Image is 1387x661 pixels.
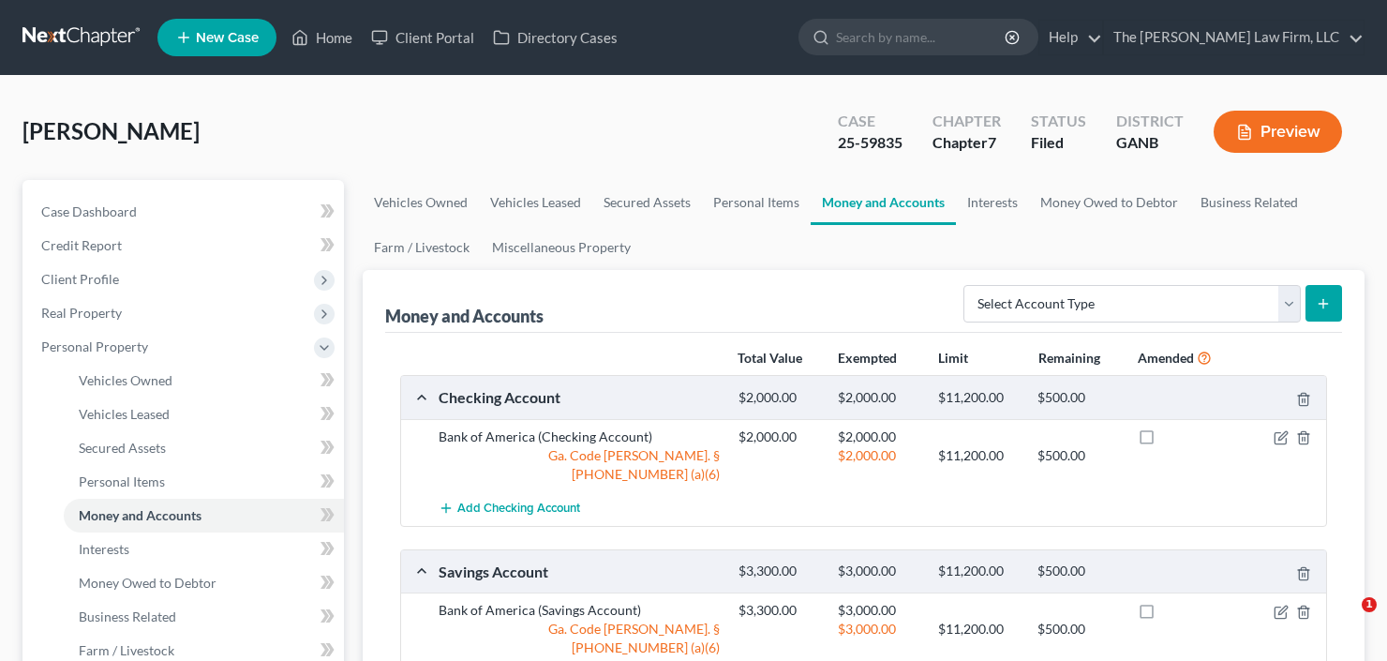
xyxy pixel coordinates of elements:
div: $2,000.00 [828,389,929,407]
a: Vehicles Owned [363,180,479,225]
button: Add Checking Account [439,491,580,526]
a: Secured Assets [64,431,344,465]
div: Chapter [932,132,1001,154]
div: Checking Account [429,387,729,407]
span: Client Profile [41,271,119,287]
a: Money Owed to Debtor [1029,180,1189,225]
a: Business Related [64,600,344,634]
iframe: Intercom live chat [1323,597,1368,642]
div: $2,000.00 [828,428,929,446]
div: Money and Accounts [385,305,544,327]
strong: Limit [938,350,968,366]
button: Preview [1214,111,1342,153]
a: Money and Accounts [64,499,344,533]
div: $11,200.00 [929,563,1029,580]
a: Vehicles Leased [64,398,344,431]
span: Money Owed to Debtor [79,575,216,591]
a: Money and Accounts [811,180,956,225]
a: Personal Items [702,180,811,225]
input: Search by name... [836,20,1007,54]
span: Money and Accounts [79,507,201,523]
span: Farm / Livestock [79,642,174,658]
div: $3,000.00 [828,601,929,620]
div: $3,300.00 [729,563,829,580]
span: Personal Property [41,338,148,354]
a: Business Related [1189,180,1309,225]
a: Directory Cases [484,21,627,54]
div: $500.00 [1028,389,1128,407]
a: Client Portal [362,21,484,54]
a: Personal Items [64,465,344,499]
div: GANB [1116,132,1184,154]
span: Secured Assets [79,440,166,456]
a: Vehicles Owned [64,364,344,398]
strong: Exempted [838,350,897,366]
div: $2,000.00 [729,389,829,407]
a: Farm / Livestock [363,225,481,270]
div: Bank of America (Savings Account) [429,601,729,620]
a: Secured Assets [592,180,702,225]
div: $11,200.00 [929,620,1029,638]
span: [PERSON_NAME] [22,117,200,144]
span: Vehicles Leased [79,406,170,422]
div: $11,200.00 [929,446,1029,465]
span: Personal Items [79,473,165,489]
a: Interests [956,180,1029,225]
div: $3,000.00 [828,563,929,580]
a: Interests [64,533,344,566]
span: New Case [196,31,259,45]
div: Ga. Code [PERSON_NAME]. § [PHONE_NUMBER] (a)(6) [429,446,729,484]
a: The [PERSON_NAME] Law Firm, LLC [1104,21,1364,54]
a: Miscellaneous Property [481,225,642,270]
strong: Remaining [1038,350,1100,366]
div: $2,000.00 [828,446,929,465]
div: $500.00 [1028,620,1128,638]
div: Case [838,111,902,132]
a: Credit Report [26,229,344,263]
div: Bank of America (Checking Account) [429,428,729,446]
span: 1 [1362,597,1377,612]
a: Vehicles Leased [479,180,592,225]
div: $500.00 [1028,446,1128,465]
a: Case Dashboard [26,195,344,229]
div: $2,000.00 [729,428,829,446]
div: $3,000.00 [828,620,929,638]
a: Home [282,21,362,54]
div: $11,200.00 [929,389,1029,407]
div: Savings Account [429,562,729,581]
span: Credit Report [41,237,122,253]
span: Add Checking Account [457,502,580,517]
div: Status [1031,111,1086,132]
div: Filed [1031,132,1086,154]
div: $500.00 [1028,563,1128,580]
span: Real Property [41,305,122,321]
span: Vehicles Owned [79,372,172,388]
strong: Total Value [738,350,802,366]
div: District [1116,111,1184,132]
div: $3,300.00 [729,601,829,620]
strong: Amended [1138,350,1194,366]
div: 25-59835 [838,132,902,154]
div: Ga. Code [PERSON_NAME]. § [PHONE_NUMBER] (a)(6) [429,620,729,657]
div: Chapter [932,111,1001,132]
span: 7 [988,133,996,151]
a: Money Owed to Debtor [64,566,344,600]
span: Interests [79,541,129,557]
a: Help [1039,21,1102,54]
span: Case Dashboard [41,203,137,219]
span: Business Related [79,608,176,624]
